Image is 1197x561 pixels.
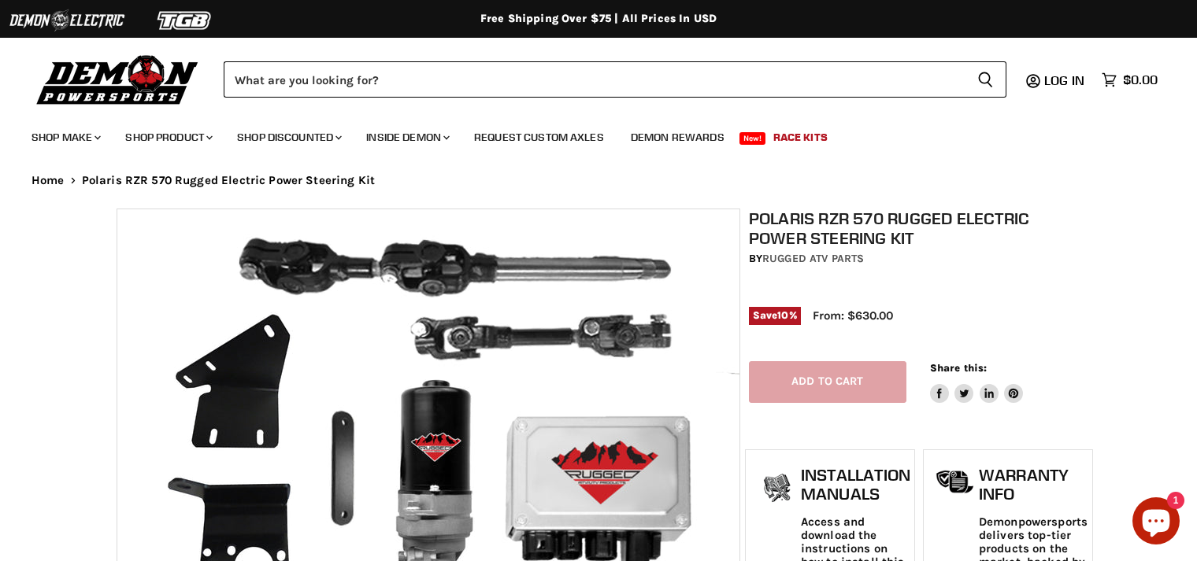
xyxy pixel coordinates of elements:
span: $0.00 [1123,72,1158,87]
span: Log in [1044,72,1084,88]
span: Polaris RZR 570 Rugged Electric Power Steering Kit [82,174,376,187]
a: Home [31,174,65,187]
img: install_manual-icon.png [758,470,797,509]
span: 10 [777,309,788,321]
a: Inside Demon [354,121,459,153]
a: Request Custom Axles [462,121,616,153]
aside: Share this: [930,361,1024,403]
a: Log in [1037,73,1094,87]
a: Demon Rewards [619,121,736,153]
h1: Warranty Info [979,466,1088,503]
span: Save % [749,307,801,324]
ul: Main menu [20,115,1154,153]
a: Shop Product [113,121,222,153]
h1: Installation Manuals [801,466,910,503]
span: Share this: [930,362,987,374]
a: Shop Make [20,121,110,153]
h1: Polaris RZR 570 Rugged Electric Power Steering Kit [749,209,1089,248]
a: Race Kits [762,121,839,153]
span: New! [739,132,766,145]
button: Search [965,61,1006,98]
img: Demon Powersports [31,51,204,107]
form: Product [224,61,1006,98]
span: From: $630.00 [813,308,893,323]
a: $0.00 [1094,68,1165,91]
img: Demon Electric Logo 2 [8,6,126,35]
inbox-online-store-chat: Shopify online store chat [1128,497,1184,548]
a: Rugged ATV Parts [762,252,864,265]
a: Shop Discounted [225,121,351,153]
div: by [749,250,1089,268]
img: warranty-icon.png [936,470,975,494]
input: Search [224,61,965,98]
img: TGB Logo 2 [126,6,244,35]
